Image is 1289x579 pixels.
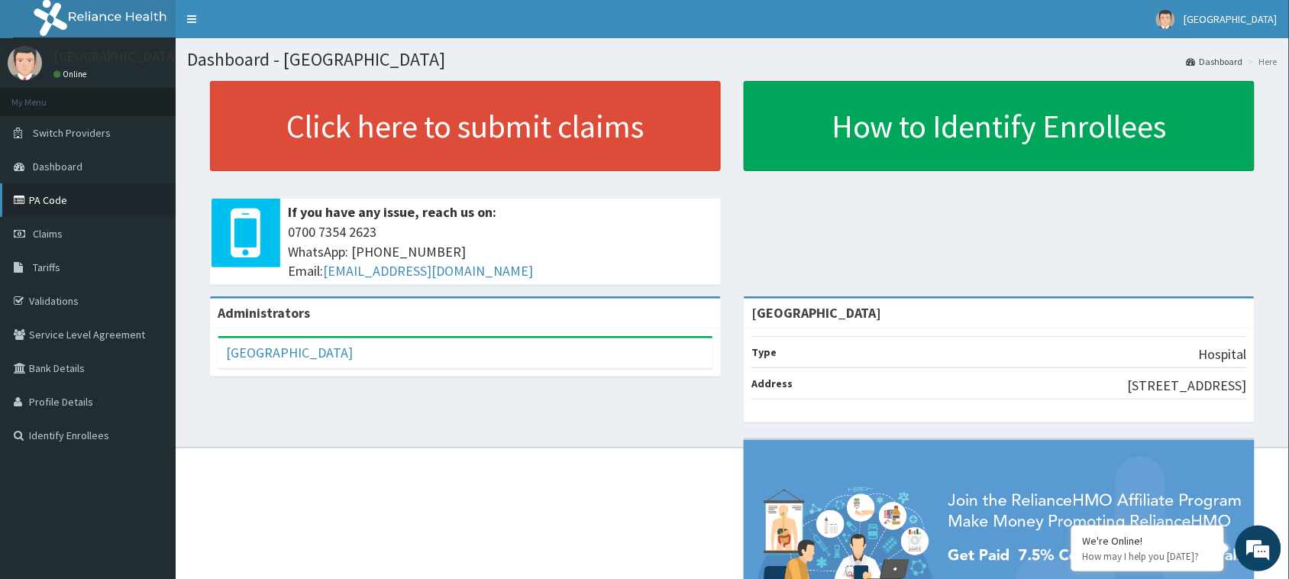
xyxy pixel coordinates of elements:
[1199,344,1247,364] p: Hospital
[53,50,179,63] p: [GEOGRAPHIC_DATA]
[33,260,60,274] span: Tariffs
[1184,12,1278,26] span: [GEOGRAPHIC_DATA]
[1083,550,1213,563] p: How may I help you today?
[744,81,1255,171] a: How to Identify Enrollees
[288,203,496,221] b: If you have any issue, reach us on:
[1156,10,1175,29] img: User Image
[751,345,777,359] b: Type
[751,304,882,322] strong: [GEOGRAPHIC_DATA]
[33,227,63,241] span: Claims
[33,160,82,173] span: Dashboard
[218,304,310,322] b: Administrators
[210,81,721,171] a: Click here to submit claims
[1245,55,1278,68] li: Here
[53,69,90,79] a: Online
[33,126,111,140] span: Switch Providers
[323,262,533,280] a: [EMAIL_ADDRESS][DOMAIN_NAME]
[1187,55,1243,68] a: Dashboard
[8,46,42,80] img: User Image
[226,344,353,361] a: [GEOGRAPHIC_DATA]
[288,222,713,281] span: 0700 7354 2623 WhatsApp: [PHONE_NUMBER] Email:
[751,377,793,390] b: Address
[1083,534,1213,548] div: We're Online!
[187,50,1278,70] h1: Dashboard - [GEOGRAPHIC_DATA]
[1128,376,1247,396] p: [STREET_ADDRESS]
